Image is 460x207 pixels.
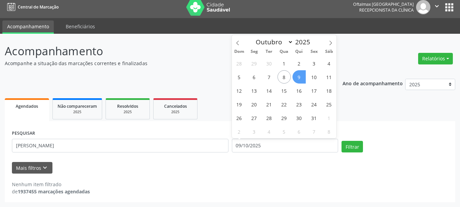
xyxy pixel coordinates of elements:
[291,49,306,54] span: Qui
[321,49,336,54] span: Sáb
[292,125,306,138] span: Novembro 6, 2025
[233,84,246,97] span: Outubro 12, 2025
[292,98,306,111] span: Outubro 23, 2025
[307,84,321,97] span: Outubro 17, 2025
[277,125,291,138] span: Novembro 5, 2025
[307,125,321,138] span: Novembro 7, 2025
[307,57,321,70] span: Outubro 3, 2025
[233,111,246,124] span: Outubro 26, 2025
[12,128,35,139] label: PESQUISAR
[12,139,228,152] input: Nome, código do beneficiário ou CPF
[248,98,261,111] span: Outubro 20, 2025
[263,70,276,84] span: Outubro 7, 2025
[263,111,276,124] span: Outubro 28, 2025
[18,188,90,195] strong: 1937455 marcações agendadas
[307,98,321,111] span: Outubro 24, 2025
[247,49,261,54] span: Seg
[343,79,403,87] p: Ano de acompanhamento
[307,111,321,124] span: Outubro 31, 2025
[248,57,261,70] span: Setembro 29, 2025
[433,2,441,10] i: 
[306,49,321,54] span: Sex
[248,84,261,97] span: Outubro 13, 2025
[277,111,291,124] span: Outubro 29, 2025
[5,1,59,13] a: Central de Marcação
[277,98,291,111] span: Outubro 22, 2025
[253,37,294,47] select: Month
[307,70,321,84] span: Outubro 10, 2025
[164,103,187,109] span: Cancelados
[41,164,49,172] i: keyboard_arrow_down
[5,43,320,60] p: Acompanhamento
[61,20,100,32] a: Beneficiários
[292,70,306,84] span: Outubro 9, 2025
[18,4,59,10] span: Central de Marcação
[263,84,276,97] span: Outubro 14, 2025
[12,188,90,195] div: de
[248,125,261,138] span: Novembro 3, 2025
[322,57,336,70] span: Outubro 4, 2025
[248,70,261,84] span: Outubro 6, 2025
[292,57,306,70] span: Outubro 2, 2025
[322,125,336,138] span: Novembro 8, 2025
[232,139,338,152] input: Selecione um intervalo
[2,20,54,34] a: Acompanhamento
[322,84,336,97] span: Outubro 18, 2025
[342,141,363,152] button: Filtrar
[263,125,276,138] span: Novembro 4, 2025
[263,98,276,111] span: Outubro 21, 2025
[292,111,306,124] span: Outubro 30, 2025
[276,49,291,54] span: Qua
[443,1,455,13] button: apps
[261,49,276,54] span: Ter
[277,57,291,70] span: Outubro 1, 2025
[418,53,453,64] button: Relatórios
[277,84,291,97] span: Outubro 15, 2025
[322,98,336,111] span: Outubro 25, 2025
[58,109,97,115] div: 2025
[293,38,316,46] input: Year
[58,103,97,109] span: Não compareceram
[16,103,38,109] span: Agendados
[232,49,247,54] span: Dom
[233,125,246,138] span: Novembro 2, 2025
[117,103,138,109] span: Resolvidos
[322,111,336,124] span: Novembro 1, 2025
[322,70,336,84] span: Outubro 11, 2025
[292,84,306,97] span: Outubro 16, 2025
[359,7,414,13] span: Recepcionista da clínica
[248,111,261,124] span: Outubro 27, 2025
[263,57,276,70] span: Setembro 30, 2025
[233,98,246,111] span: Outubro 19, 2025
[12,162,52,174] button: Mais filtroskeyboard_arrow_down
[158,109,192,115] div: 2025
[233,70,246,84] span: Outubro 5, 2025
[5,60,320,67] p: Acompanhe a situação das marcações correntes e finalizadas
[12,181,90,188] div: Nenhum item filtrado
[111,109,145,115] div: 2025
[353,1,414,7] div: Oftalmax [GEOGRAPHIC_DATA]
[277,70,291,84] span: Outubro 8, 2025
[233,57,246,70] span: Setembro 28, 2025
